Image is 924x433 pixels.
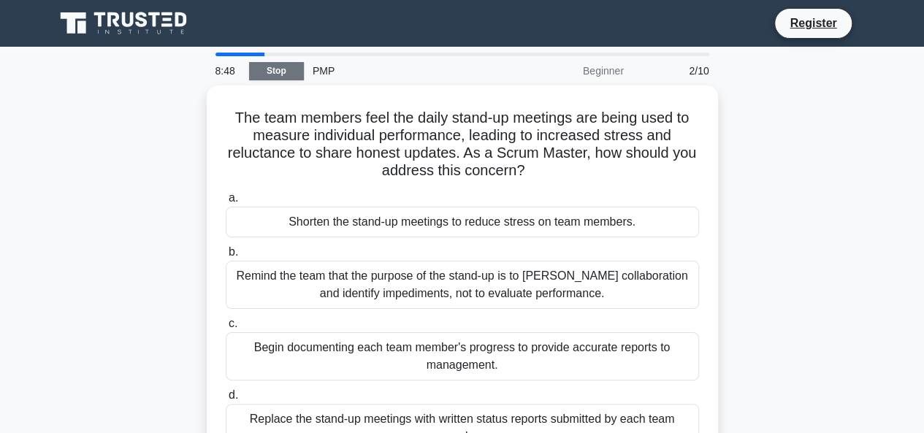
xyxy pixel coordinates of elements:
div: Shorten the stand-up meetings to reduce stress on team members. [226,207,699,237]
span: a. [229,191,238,204]
div: Beginner [505,56,633,85]
span: b. [229,245,238,258]
div: Begin documenting each team member's progress to provide accurate reports to management. [226,332,699,380]
div: Remind the team that the purpose of the stand-up is to [PERSON_NAME] collaboration and identify i... [226,261,699,309]
a: Stop [249,62,304,80]
span: c. [229,317,237,329]
a: Register [781,14,845,32]
div: 2/10 [633,56,718,85]
h5: The team members feel the daily stand-up meetings are being used to measure individual performanc... [224,109,700,180]
span: d. [229,388,238,401]
div: PMP [304,56,505,85]
div: 8:48 [207,56,249,85]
